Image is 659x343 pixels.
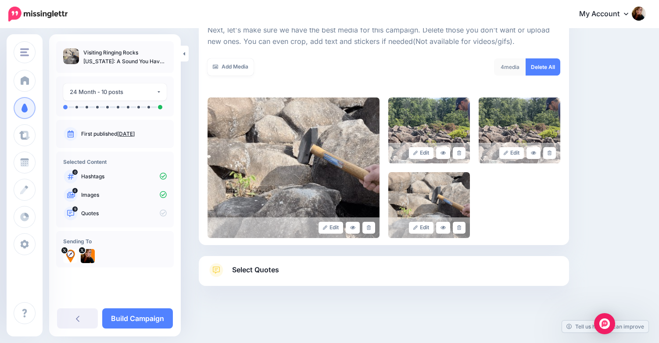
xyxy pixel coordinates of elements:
[63,83,167,101] button: 24 Month - 10 posts
[63,159,167,165] h4: Selected Content
[319,222,344,234] a: Edit
[75,106,78,108] li: A post will be sent on day 60
[81,130,167,138] p: First published
[83,48,167,66] p: Visiting Ringing Rocks [US_STATE]: A Sound You Have to Hear to Believe
[494,58,526,76] div: media
[127,106,129,108] li: A post will be sent on day 474
[501,64,504,70] span: 4
[20,48,29,56] img: menu.png
[594,313,615,334] div: Open Intercom Messenger
[81,209,167,217] p: Quotes
[409,147,434,159] a: Edit
[479,97,560,163] img: 77e913a2523575aa7ed165097e43a53b_large.jpg
[117,106,119,108] li: A post will be sent on day 388
[208,58,254,76] a: Add Media
[526,58,560,76] a: Delete All
[8,7,68,22] img: Missinglettr
[208,20,560,238] div: Select Media
[81,249,95,263] img: CrCkkAto-9884.jpg
[72,170,78,175] span: 0
[63,105,68,109] li: A post will be sent on day 0
[63,48,79,64] img: 883d1dc6a5ba44b56aa7160686a3a230_thumb.jpg
[158,105,162,109] li: A post will be sent on day 730
[72,188,78,193] span: 4
[117,130,135,137] a: [DATE]
[232,264,279,276] span: Select Quotes
[562,321,648,332] a: Tell us how we can improve
[409,222,434,234] a: Edit
[81,191,167,199] p: Images
[147,106,150,108] li: A post will be sent on day 646
[86,106,88,108] li: A post will be sent on day 135
[388,97,470,163] img: 381e026dafaede4a17838bbbc3dd9328_large.jpg
[388,172,470,238] img: 948efcf4196542a1c0c8995a605c6f62_large.jpg
[81,173,167,181] p: Hashtags
[96,106,99,108] li: A post will be sent on day 217
[63,249,77,263] img: csKwNHXX-39252.jpg
[72,206,78,212] span: 9
[106,106,109,108] li: A post will be sent on day 302
[499,147,524,159] a: Edit
[208,263,560,286] a: Select Quotes
[137,106,140,108] li: A post will be sent on day 560
[208,25,560,47] p: Next, let's make sure we have the best media for this campaign. Delete those you don't want or up...
[70,87,156,97] div: 24 Month - 10 posts
[63,238,167,245] h4: Sending To
[570,4,646,25] a: My Account
[208,97,380,238] img: 883d1dc6a5ba44b56aa7160686a3a230_large.jpg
